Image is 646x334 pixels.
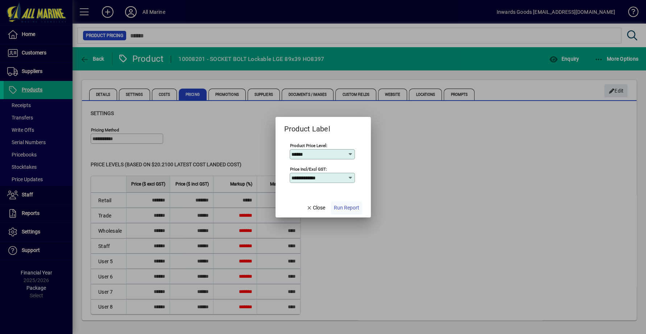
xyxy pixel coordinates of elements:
span: Close [306,204,325,212]
button: Run Report [331,201,362,215]
button: Close [303,201,328,215]
span: Run Report [334,204,359,212]
mat-label: Price Incl/Excl GST: [290,166,327,171]
mat-label: Product Price Level: [290,143,327,148]
h2: Product Label [276,117,339,135]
